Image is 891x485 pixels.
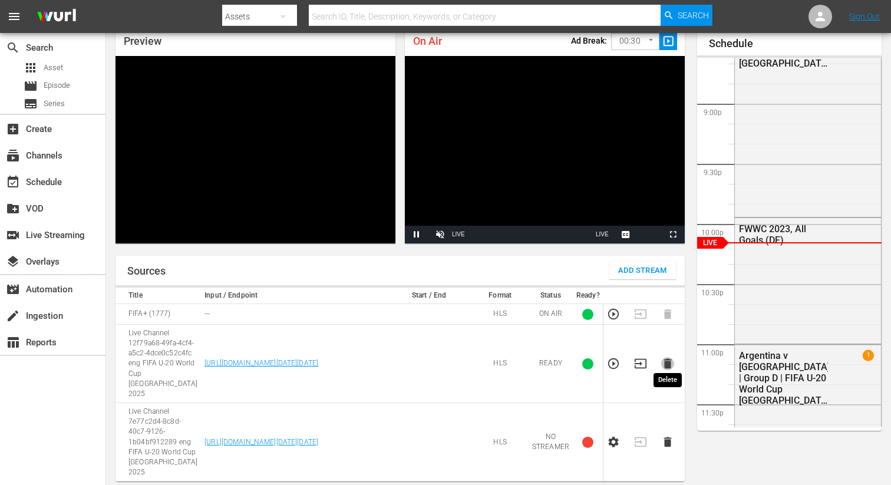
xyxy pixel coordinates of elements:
span: Series [44,98,65,110]
button: Search [661,5,712,26]
button: Add Stream [609,262,676,279]
div: 00:30 [611,30,659,52]
span: Add Stream [618,264,667,278]
button: Preview Stream [607,357,620,370]
span: Automation [6,282,20,296]
span: On Air [413,35,442,47]
button: Seek to live, currently playing live [590,226,614,243]
span: Schedule [6,175,20,189]
span: Preview [124,35,161,47]
span: Create [6,122,20,136]
th: Input / Endpoint [201,288,386,304]
div: FWWC 2023, All Goals (DE) [739,223,828,246]
th: Title [115,288,201,304]
span: Episode [24,79,38,93]
span: Channels [6,149,20,163]
a: Sign Out [849,12,880,21]
a: [URL][DOMAIN_NAME][DATE][DATE] [204,359,318,367]
p: Ad Break: [571,36,607,45]
button: Configure [607,435,620,448]
button: Unmute [428,226,452,243]
td: Live Channel 12f79a68-49fa-4cf4-a5c2-4dce0c52c4fc eng FIFA U-20 World Cup [GEOGRAPHIC_DATA] 2025 [115,325,201,403]
th: Start / End [387,288,472,304]
a: [URL][DOMAIN_NAME][DATE][DATE] [204,438,318,446]
img: ans4CAIJ8jUAAAAAAAAAAAAAAAAAAAAAAAAgQb4GAAAAAAAAAAAAAAAAAAAAAAAAJMjXAAAAAAAAAAAAAAAAAAAAAAAAgAT5G... [28,3,85,31]
span: menu [7,9,21,24]
span: Search [678,5,709,26]
span: Episode [44,80,70,91]
span: VOD [6,202,20,216]
span: 1 [863,349,874,361]
button: Preview Stream [607,308,620,321]
th: Format [471,288,529,304]
div: LIVE [452,226,465,243]
div: Argentina v [GEOGRAPHIC_DATA] | Group D | FIFA U-20 World Cup [GEOGRAPHIC_DATA] 2025™ (DE) [739,350,828,406]
td: NO STREAMER [529,403,573,481]
span: slideshow_sharp [662,35,675,48]
div: Video Player [405,56,685,243]
span: Asset [44,62,63,74]
th: Ready? [573,288,603,304]
td: Live Channel 7e77c2d4-8c8d-40c7-9126-1b04bf912289 eng FIFA U-20 World Cup [GEOGRAPHIC_DATA] 2025 [115,403,201,481]
span: Reports [6,335,20,349]
span: Overlays [6,255,20,269]
div: Video Player [115,56,395,243]
td: HLS [471,304,529,325]
button: Transition [634,357,647,370]
td: HLS [471,325,529,403]
button: Picture-in-Picture [638,226,661,243]
button: Fullscreen [661,226,685,243]
h1: Schedule [709,38,882,50]
span: LIVE [596,231,609,237]
button: Delete [661,435,674,448]
td: HLS [471,403,529,481]
button: Captions [614,226,638,243]
td: FIFA+ (1777) [115,304,201,325]
span: Series [24,97,38,111]
span: Asset [24,61,38,75]
span: Ingestion [6,309,20,323]
td: READY [529,325,573,403]
th: Status [529,288,573,304]
td: ON AIR [529,304,573,325]
span: Search [6,41,20,55]
button: Pause [405,226,428,243]
h1: Sources [127,265,166,277]
span: Live Streaming [6,228,20,242]
td: --- [201,304,386,325]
